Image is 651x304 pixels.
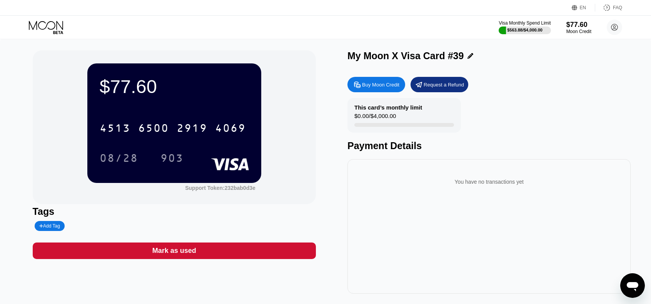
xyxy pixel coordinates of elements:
[155,148,189,168] div: 903
[424,81,464,88] div: Request a Refund
[100,123,130,135] div: 4513
[138,123,169,135] div: 6500
[566,29,591,34] div: Moon Credit
[354,171,624,193] div: You have no transactions yet
[362,81,399,88] div: Buy Moon Credit
[499,20,551,26] div: Visa Monthly Spend Limit
[499,20,551,34] div: Visa Monthly Spend Limit$563.88/$4,000.00
[160,153,184,165] div: 903
[595,4,622,12] div: FAQ
[185,185,255,191] div: Support Token:232bab0d3e
[215,123,246,135] div: 4069
[95,118,250,138] div: 4513650029194069
[613,5,622,10] div: FAQ
[33,243,316,259] div: Mark as used
[152,246,196,255] div: Mark as used
[185,185,255,191] div: Support Token: 232bab0d3e
[39,223,60,229] div: Add Tag
[354,104,422,111] div: This card’s monthly limit
[347,50,464,61] div: My Moon X Visa Card #39
[354,113,396,123] div: $0.00 / $4,000.00
[411,77,468,92] div: Request a Refund
[572,4,595,12] div: EN
[507,28,542,32] div: $563.88 / $4,000.00
[566,21,591,29] div: $77.60
[580,5,586,10] div: EN
[177,123,207,135] div: 2919
[94,148,144,168] div: 08/28
[35,221,65,231] div: Add Tag
[347,77,405,92] div: Buy Moon Credit
[347,140,631,151] div: Payment Details
[620,273,645,298] iframe: Bouton de lancement de la fenêtre de messagerie
[566,21,591,34] div: $77.60Moon Credit
[100,76,249,97] div: $77.60
[100,153,138,165] div: 08/28
[33,206,316,217] div: Tags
